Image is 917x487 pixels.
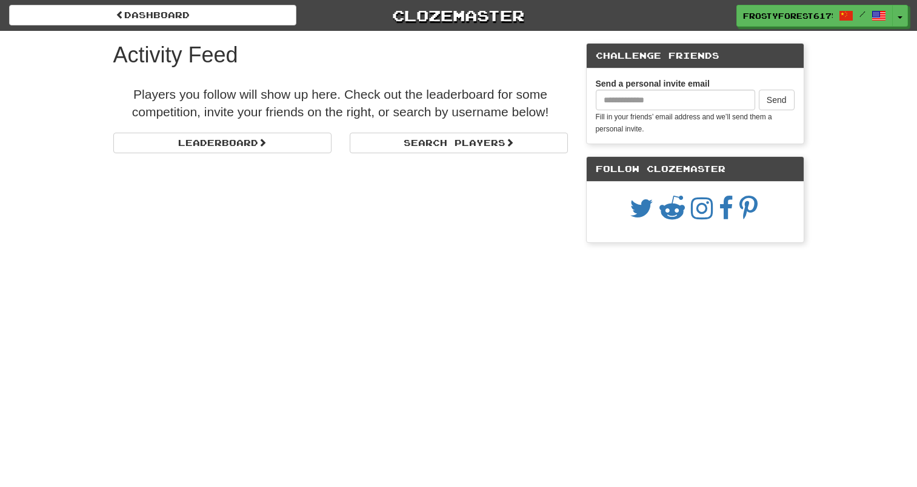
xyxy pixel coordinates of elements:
[596,79,710,88] strong: Send a personal invite email
[350,133,568,153] a: Search Players
[859,10,865,18] span: /
[736,5,893,27] a: FrostyForest6175 /
[587,44,804,68] div: Challenge Friends
[113,85,568,121] p: Players you follow will show up here. Check out the leaderboard for some competition, invite your...
[759,90,795,110] button: Send
[113,133,332,153] a: Leaderboard
[315,5,602,26] a: Clozemaster
[9,5,296,25] a: Dashboard
[113,43,568,67] h1: Activity Feed
[743,10,833,21] span: FrostyForest6175
[596,113,772,133] small: Fill in your friends’ email address and we’ll send them a personal invite.
[587,157,804,182] div: Follow Clozemaster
